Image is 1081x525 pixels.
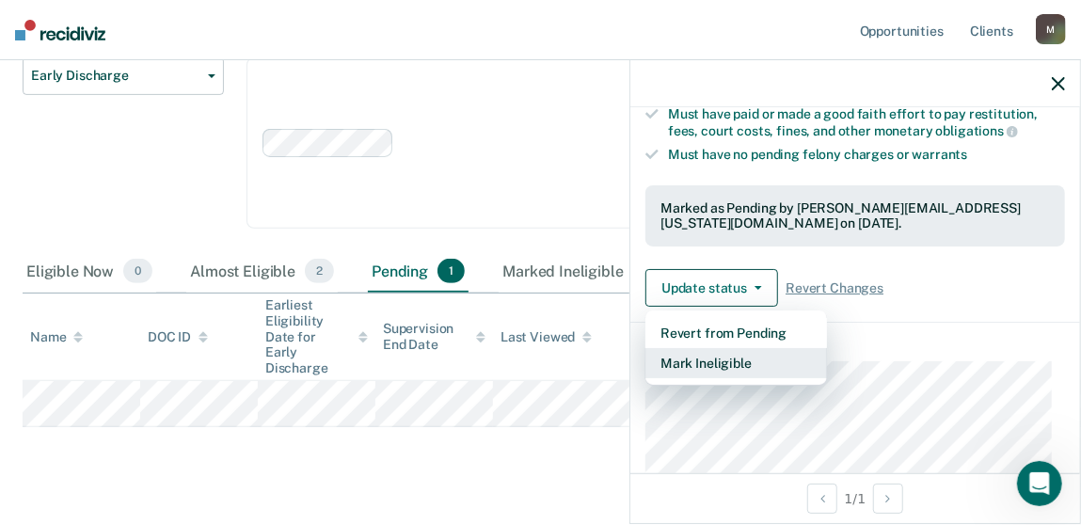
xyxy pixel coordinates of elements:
[660,200,1050,232] div: Marked as Pending by [PERSON_NAME][EMAIL_ADDRESS][US_STATE][DOMAIN_NAME] on [DATE].
[383,321,485,353] div: Supervision End Date
[148,329,208,345] div: DOC ID
[31,68,200,84] span: Early Discharge
[645,269,778,307] button: Update status
[630,473,1080,523] div: 1 / 1
[936,123,1018,138] span: obligations
[186,251,338,293] div: Almost Eligible
[265,297,368,376] div: Earliest Eligibility Date for Early Discharge
[645,348,827,378] button: Mark Ineligible
[23,251,156,293] div: Eligible Now
[645,338,1065,354] dt: Supervision
[645,318,827,348] button: Revert from Pending
[913,147,968,162] span: warrants
[437,259,465,283] span: 1
[499,251,673,293] div: Marked Ineligible
[501,329,592,345] div: Last Viewed
[368,251,469,293] div: Pending
[30,329,83,345] div: Name
[807,484,837,514] button: Previous Opportunity
[668,106,1065,138] div: Must have paid or made a good faith effort to pay restitution, fees, court costs, fines, and othe...
[15,20,105,40] img: Recidiviz
[786,280,883,296] span: Revert Changes
[668,147,1065,163] div: Must have no pending felony charges or
[873,484,903,514] button: Next Opportunity
[123,259,152,283] span: 0
[305,259,334,283] span: 2
[1017,461,1062,506] iframe: Intercom live chat
[1036,14,1066,44] div: M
